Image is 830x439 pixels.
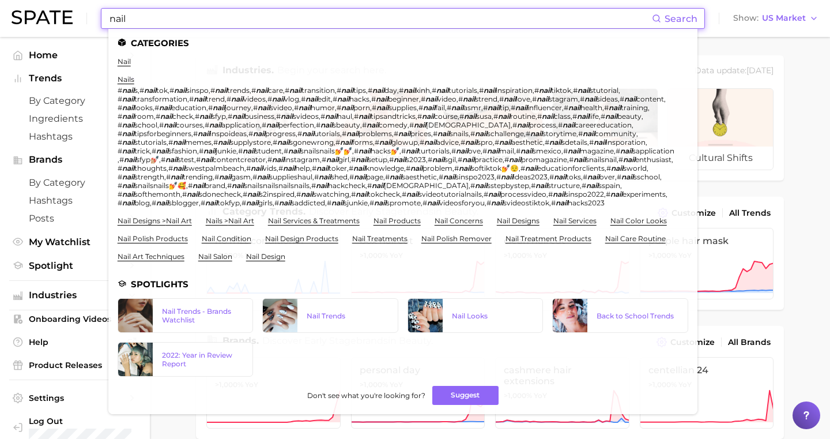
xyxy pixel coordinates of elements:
span: # [337,86,341,95]
a: nail polish products [118,234,188,243]
a: nail services & treatments [268,216,360,225]
span: hacks [349,95,369,103]
em: nail [542,112,554,121]
span: [DEMOGRAPHIC_DATA] [426,121,511,129]
span: # [294,103,299,112]
em: nail [215,86,227,95]
a: centellian 24>1,000% YoY [640,357,774,429]
em: nail [517,121,529,129]
span: # [156,112,160,121]
span: Trends [29,73,121,84]
span: prices [410,129,431,138]
span: # [118,103,122,112]
em: nail [144,86,156,95]
div: Nail Looks [452,312,534,320]
span: # [511,103,515,112]
a: nail salon [198,252,232,261]
em: nail [498,112,510,121]
li: Categories [118,38,688,48]
span: room [134,112,154,121]
a: Nail Trends - Brands Watchlist [118,298,254,333]
span: influencer [527,103,562,112]
span: beauty [617,112,642,121]
button: Trends [9,70,141,87]
span: humor [311,103,335,112]
span: storytime [542,129,576,138]
span: All Trends [729,208,771,218]
span: beginner [388,95,419,103]
button: Industries [9,287,141,304]
em: nail [403,86,416,95]
span: education [171,103,206,112]
em: nail [346,129,359,138]
span: problems [359,129,392,138]
span: perfection [278,121,314,129]
em: nail [122,86,134,95]
span: journey [225,103,251,112]
input: Search here for a brand, industry, or ingredient [108,9,652,28]
em: nail [414,121,426,129]
span: # [537,112,542,121]
span: application [221,121,260,129]
a: nails [118,75,134,84]
span: sinspo [186,86,209,95]
span: # [578,129,583,138]
span: course [434,112,458,121]
a: My Watchlist [9,233,141,251]
span: # [458,95,463,103]
span: # [447,103,451,112]
span: tips [353,86,366,95]
a: Help [9,333,141,351]
span: videos [243,95,266,103]
span: # [601,112,605,121]
span: haul [337,112,352,121]
span: # [251,86,256,95]
a: Hashtags [9,127,141,145]
a: Settings [9,389,141,407]
em: nail [194,95,206,103]
span: edit [318,95,331,103]
em: nail [425,95,437,103]
em: nail [341,86,353,95]
span: # [342,129,346,138]
span: # [368,86,372,95]
span: # [526,129,530,138]
span: by Category [29,95,121,106]
em: nail [504,95,516,103]
em: nail [266,121,278,129]
span: svideo [270,103,292,112]
span: stutorials [134,138,167,147]
span: # [169,86,174,95]
span: progress [265,129,296,138]
a: All Trends [726,205,774,221]
em: nail [376,103,388,112]
span: # [248,129,253,138]
span: vlog [284,95,299,103]
a: nail color looks [610,216,667,225]
a: nail designs [497,216,539,225]
span: Posts [29,213,121,224]
a: by Category [9,174,141,192]
span: looks [134,103,153,112]
span: # [620,95,624,103]
em: nail [568,103,580,112]
a: Spotlight [9,257,141,275]
em: nail [122,103,134,112]
span: # [362,121,367,129]
span: # [253,103,258,112]
span: fail [435,103,445,112]
em: nail [475,129,487,138]
span: love [516,95,530,103]
span: Hashtags [29,131,121,142]
span: # [189,95,194,103]
em: nail [299,103,311,112]
span: # [417,112,422,121]
a: nail design products [265,234,338,243]
span: schallenge [487,129,524,138]
div: Nail Trends - Brands Watchlist [162,307,244,324]
span: Settings [29,393,121,403]
span: # [558,121,563,129]
em: nail [122,112,134,121]
span: Search [665,13,697,24]
em: nail [174,86,186,95]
